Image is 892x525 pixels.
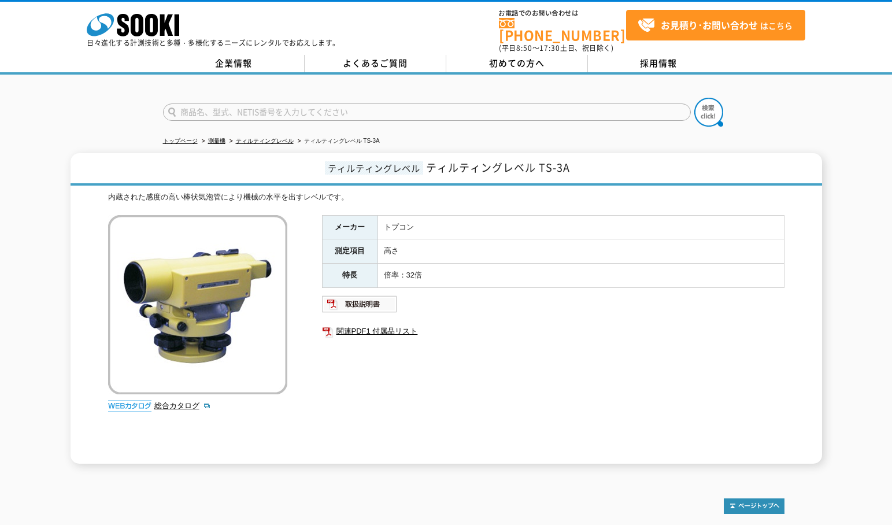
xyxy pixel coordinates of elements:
p: 日々進化する計測技術と多種・多様化するニーズにレンタルでお応えします。 [87,39,340,46]
input: 商品名、型式、NETIS番号を入力してください [163,103,691,121]
span: 8:50 [516,43,532,53]
th: 測定項目 [322,239,377,264]
td: 高さ [377,239,784,264]
a: 測量機 [208,138,225,144]
li: ティルティングレベル TS-3A [295,135,380,147]
td: トプコン [377,215,784,239]
a: トップページ [163,138,198,144]
span: はこちら [638,17,793,34]
a: [PHONE_NUMBER] [499,18,626,42]
img: トップページへ [724,498,784,514]
strong: お見積り･お問い合わせ [661,18,758,32]
div: 内蔵された感度の高い棒状気泡管により機械の水平を出すレベルです。 [108,191,784,204]
a: よくあるご質問 [305,55,446,72]
td: 倍率：32倍 [377,264,784,288]
img: 取扱説明書 [322,295,398,313]
a: 総合カタログ [154,401,211,410]
a: ティルティングレベル [236,138,294,144]
th: 特長 [322,264,377,288]
span: (平日 ～ 土日、祝日除く) [499,43,613,53]
a: 取扱説明書 [322,302,398,311]
th: メーカー [322,215,377,239]
a: 初めての方へ [446,55,588,72]
span: ティルティングレベル [325,161,423,175]
a: 採用情報 [588,55,730,72]
a: お見積り･お問い合わせはこちら [626,10,805,40]
span: 17:30 [539,43,560,53]
img: ティルティングレベル TS-3A [108,215,287,394]
a: 関連PDF1 付属品リスト [322,324,784,339]
span: お電話でのお問い合わせは [499,10,626,17]
span: 初めての方へ [489,57,545,69]
a: 企業情報 [163,55,305,72]
span: ティルティングレベル TS-3A [426,160,570,175]
img: btn_search.png [694,98,723,127]
img: webカタログ [108,400,151,412]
